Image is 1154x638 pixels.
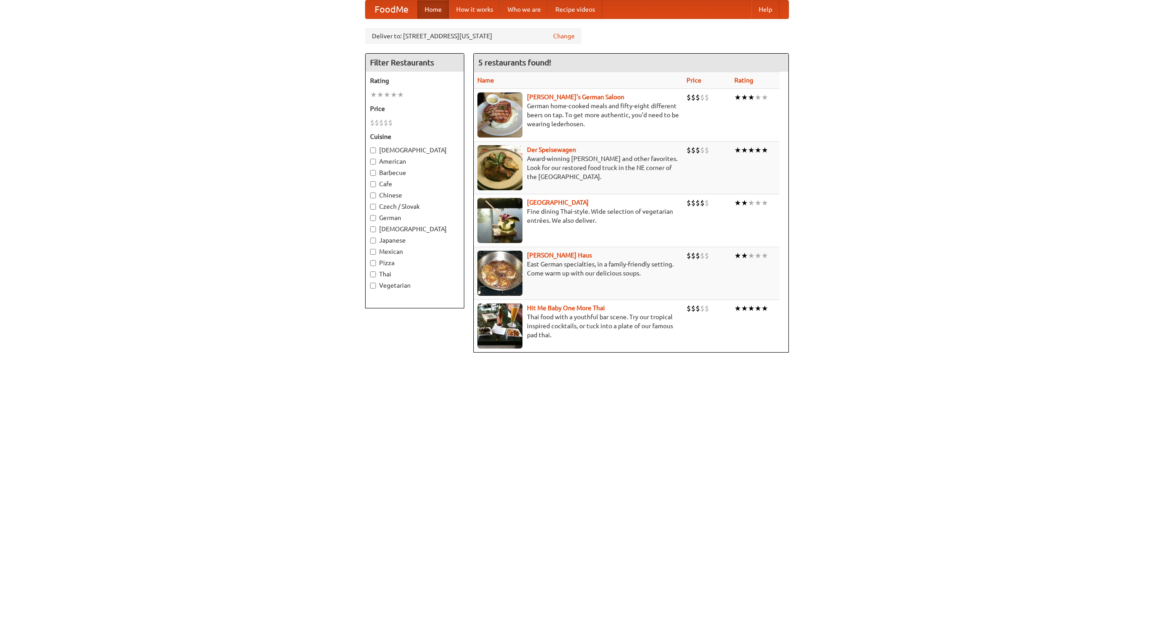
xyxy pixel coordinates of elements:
li: ★ [761,145,768,155]
a: Home [417,0,449,18]
li: ★ [397,90,404,100]
li: ★ [370,90,377,100]
li: $ [705,251,709,261]
a: FoodMe [366,0,417,18]
li: $ [691,92,696,102]
li: ★ [734,145,741,155]
li: ★ [748,145,755,155]
li: $ [388,118,393,128]
input: Cafe [370,181,376,187]
input: [DEMOGRAPHIC_DATA] [370,226,376,232]
li: ★ [734,303,741,313]
div: Deliver to: [STREET_ADDRESS][US_STATE] [365,28,582,44]
li: ★ [741,303,748,313]
li: $ [687,251,691,261]
input: Mexican [370,249,376,255]
li: $ [375,118,379,128]
li: $ [705,145,709,155]
img: satay.jpg [477,198,522,243]
label: Thai [370,270,459,279]
li: $ [696,198,700,208]
h5: Rating [370,76,459,85]
label: Barbecue [370,168,459,177]
h5: Cuisine [370,132,459,141]
img: kohlhaus.jpg [477,251,522,296]
a: Name [477,77,494,84]
label: Japanese [370,236,459,245]
a: Recipe videos [548,0,602,18]
li: ★ [741,145,748,155]
li: $ [696,92,700,102]
li: $ [700,92,705,102]
li: $ [384,118,388,128]
li: ★ [734,251,741,261]
li: $ [705,198,709,208]
li: ★ [748,251,755,261]
a: [PERSON_NAME] Haus [527,252,592,259]
label: Mexican [370,247,459,256]
p: East German specialties, in a family-friendly setting. Come warm up with our delicious soups. [477,260,679,278]
label: Cafe [370,179,459,188]
input: Chinese [370,193,376,198]
li: ★ [734,198,741,208]
input: German [370,215,376,221]
li: $ [700,251,705,261]
input: [DEMOGRAPHIC_DATA] [370,147,376,153]
input: Thai [370,271,376,277]
li: ★ [761,303,768,313]
li: ★ [741,251,748,261]
li: ★ [384,90,390,100]
a: Der Speisewagen [527,146,576,153]
p: German home-cooked meals and fifty-eight different beers on tap. To get more authentic, you'd nee... [477,101,679,129]
li: ★ [748,303,755,313]
input: Pizza [370,260,376,266]
p: Award-winning [PERSON_NAME] and other favorites. Look for our restored food truck in the NE corne... [477,154,679,181]
li: ★ [755,92,761,102]
li: ★ [377,90,384,100]
img: speisewagen.jpg [477,145,522,190]
p: Thai food with a youthful bar scene. Try our tropical inspired cocktails, or tuck into a plate of... [477,312,679,340]
li: ★ [761,92,768,102]
a: Who we are [500,0,548,18]
li: $ [705,303,709,313]
input: American [370,159,376,165]
li: ★ [741,198,748,208]
a: [GEOGRAPHIC_DATA] [527,199,589,206]
input: Japanese [370,238,376,243]
li: $ [700,145,705,155]
li: ★ [761,251,768,261]
li: ★ [390,90,397,100]
img: babythai.jpg [477,303,522,349]
li: $ [687,303,691,313]
a: Hit Me Baby One More Thai [527,304,605,312]
img: esthers.jpg [477,92,522,138]
a: Change [553,32,575,41]
li: ★ [755,303,761,313]
a: Help [751,0,779,18]
input: Czech / Slovak [370,204,376,210]
li: ★ [755,145,761,155]
li: $ [700,198,705,208]
li: $ [691,303,696,313]
li: ★ [755,251,761,261]
ng-pluralize: 5 restaurants found! [478,58,551,67]
li: ★ [761,198,768,208]
p: Fine dining Thai-style. Wide selection of vegetarian entrées. We also deliver. [477,207,679,225]
li: $ [696,303,700,313]
a: How it works [449,0,500,18]
label: American [370,157,459,166]
a: [PERSON_NAME]'s German Saloon [527,93,624,101]
h5: Price [370,104,459,113]
li: $ [691,251,696,261]
li: ★ [741,92,748,102]
li: $ [370,118,375,128]
label: Vegetarian [370,281,459,290]
label: [DEMOGRAPHIC_DATA] [370,225,459,234]
li: ★ [734,92,741,102]
input: Vegetarian [370,283,376,289]
li: $ [696,251,700,261]
label: Czech / Slovak [370,202,459,211]
label: German [370,213,459,222]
